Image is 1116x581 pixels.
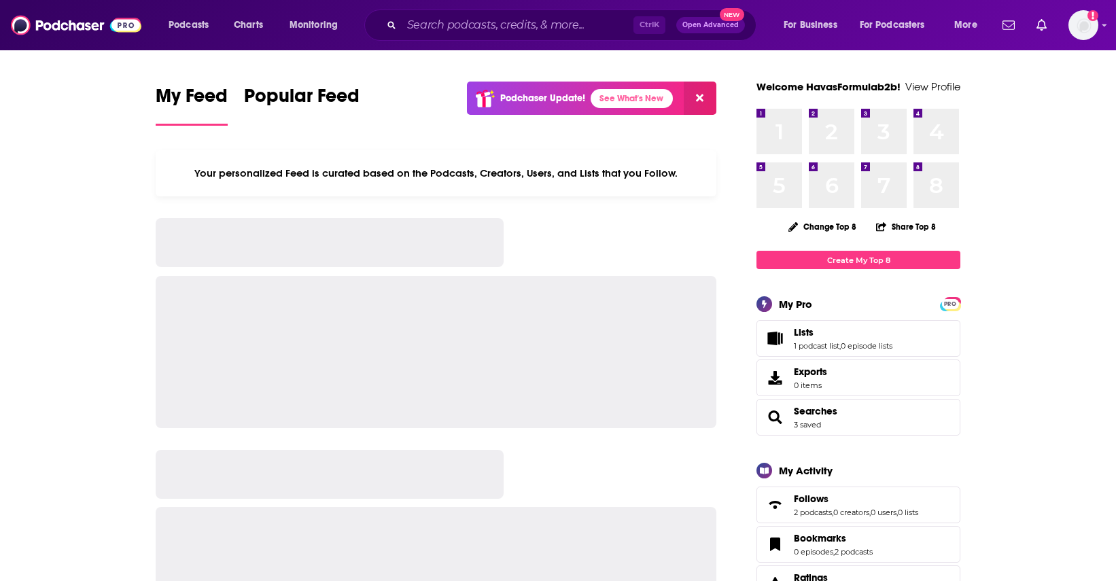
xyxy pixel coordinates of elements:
span: Lists [794,326,814,338]
div: Your personalized Feed is curated based on the Podcasts, Creators, Users, and Lists that you Follow. [156,150,716,196]
span: Logged in as HavasFormulab2b [1068,10,1098,40]
span: For Podcasters [860,16,925,35]
button: Share Top 8 [875,213,937,240]
p: Podchaser Update! [500,92,585,104]
span: My Feed [156,84,228,116]
a: 3 saved [794,420,821,429]
button: Change Top 8 [780,218,865,235]
a: Searches [761,408,788,427]
a: 0 creators [833,508,869,517]
a: 0 users [871,508,896,517]
a: Charts [225,14,271,36]
button: open menu [851,14,945,36]
button: Open AdvancedNew [676,17,745,33]
svg: Add a profile image [1087,10,1098,21]
a: Follows [761,495,788,514]
a: PRO [942,298,958,309]
a: 2 podcasts [794,508,832,517]
button: open menu [774,14,854,36]
a: View Profile [905,80,960,93]
span: Exports [761,368,788,387]
span: For Business [784,16,837,35]
span: , [869,508,871,517]
a: 0 episodes [794,547,833,557]
span: Monitoring [290,16,338,35]
a: 0 lists [898,508,918,517]
span: , [832,508,833,517]
a: Exports [756,359,960,396]
span: Bookmarks [756,526,960,563]
span: , [839,341,841,351]
button: Show profile menu [1068,10,1098,40]
a: 2 podcasts [835,547,873,557]
img: Podchaser - Follow, Share and Rate Podcasts [11,12,141,38]
span: Searches [756,399,960,436]
a: Lists [761,329,788,348]
button: open menu [159,14,226,36]
span: , [896,508,898,517]
span: Exports [794,366,827,378]
a: My Feed [156,84,228,126]
span: 0 items [794,381,827,390]
span: Follows [756,487,960,523]
span: Ctrl K [633,16,665,34]
span: Popular Feed [244,84,360,116]
a: Popular Feed [244,84,360,126]
button: open menu [945,14,994,36]
a: Show notifications dropdown [997,14,1020,37]
span: Follows [794,493,829,505]
span: Charts [234,16,263,35]
span: Open Advanced [682,22,739,29]
a: Follows [794,493,918,505]
a: Lists [794,326,892,338]
a: Bookmarks [794,532,873,544]
a: Create My Top 8 [756,251,960,269]
span: Bookmarks [794,532,846,544]
button: open menu [280,14,355,36]
span: , [833,547,835,557]
a: Welcome HavasFormulab2b! [756,80,901,93]
span: More [954,16,977,35]
a: 1 podcast list [794,341,839,351]
div: Search podcasts, credits, & more... [377,10,769,41]
span: PRO [942,299,958,309]
input: Search podcasts, credits, & more... [402,14,633,36]
a: See What's New [591,89,673,108]
div: My Pro [779,298,812,311]
span: Lists [756,320,960,357]
a: Searches [794,405,837,417]
a: Show notifications dropdown [1031,14,1052,37]
span: Podcasts [169,16,209,35]
a: Bookmarks [761,535,788,554]
div: My Activity [779,464,833,477]
span: New [720,8,744,21]
a: 0 episode lists [841,341,892,351]
img: User Profile [1068,10,1098,40]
